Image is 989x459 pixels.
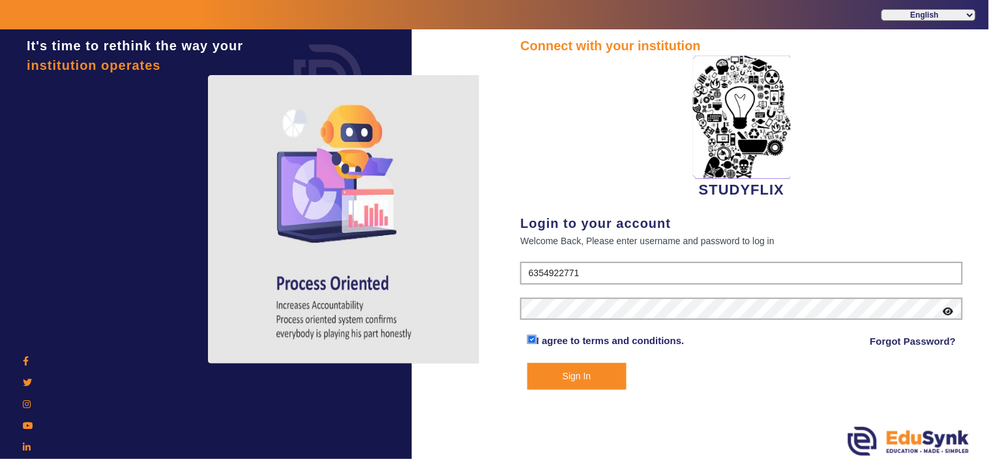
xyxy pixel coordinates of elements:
a: I agree to terms and conditions. [537,335,685,346]
div: STUDYFLIX [520,55,963,200]
span: It's time to rethink the way your [27,39,243,53]
span: institution operates [27,58,161,72]
img: 2da83ddf-6089-4dce-a9e2-416746467bdd [693,55,791,179]
a: Forgot Password? [870,334,956,349]
div: Welcome Back, Please enter username and password to log in [520,233,963,249]
button: Sign In [527,363,627,390]
div: Connect with your institution [520,36,963,55]
img: login4.png [208,75,482,364]
input: User Name [520,262,963,285]
div: Login to your account [520,214,963,233]
img: edusynk.png [848,427,969,456]
img: login.png [279,29,377,127]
